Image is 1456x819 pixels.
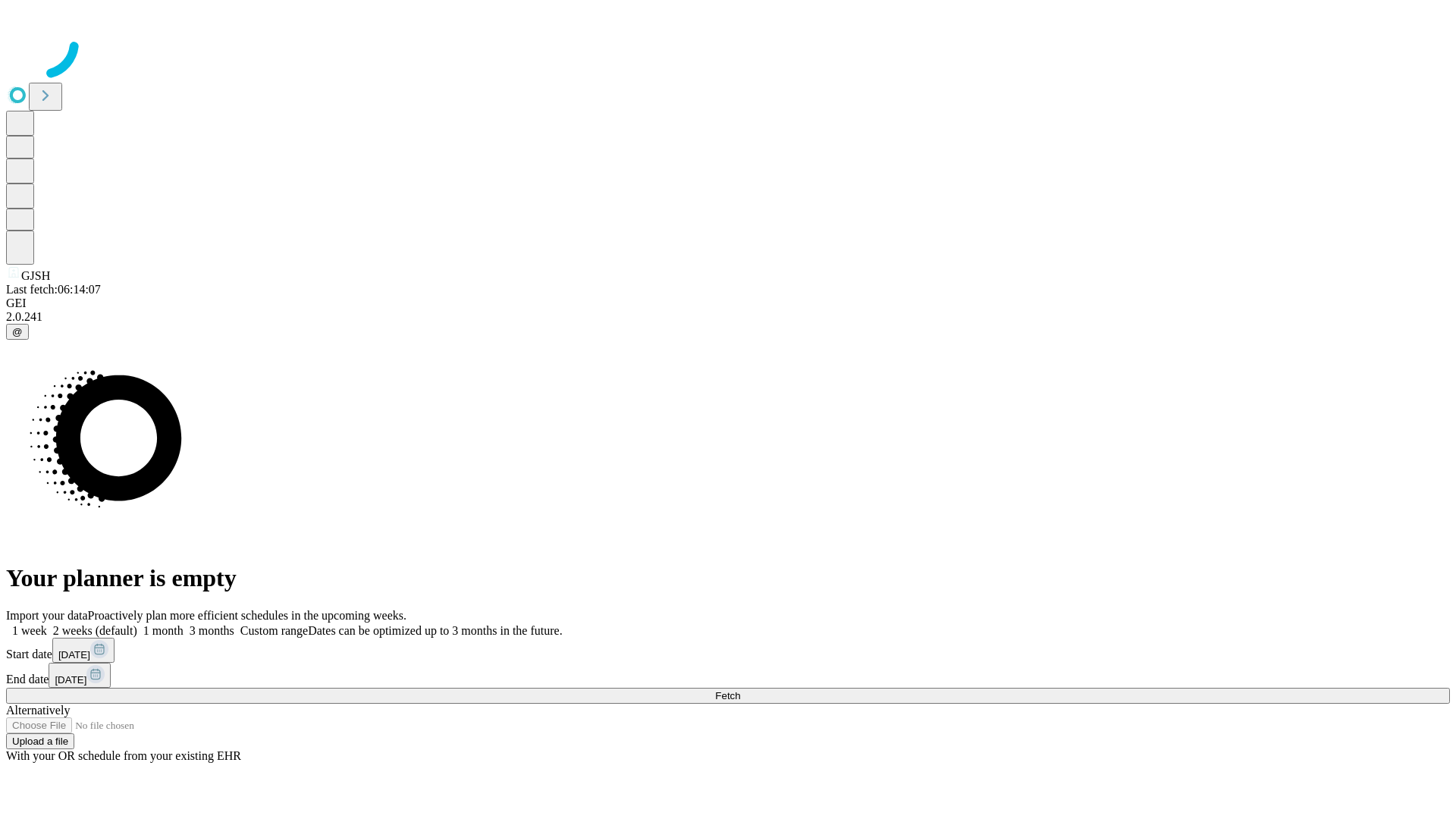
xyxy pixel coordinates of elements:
[58,649,90,661] span: [DATE]
[6,688,1450,704] button: Fetch
[88,609,406,622] span: Proactively plan more efficient schedules in the upcoming weeks.
[21,269,50,282] span: GJSH
[190,624,234,637] span: 3 months
[6,704,70,717] span: Alternatively
[240,624,308,637] span: Custom range
[143,624,184,637] span: 1 month
[6,733,74,749] button: Upload a file
[6,609,88,622] span: Import your data
[6,283,101,296] span: Last fetch: 06:14:07
[6,564,1450,592] h1: Your planner is empty
[6,324,29,340] button: @
[12,624,47,637] span: 1 week
[12,326,23,337] span: @
[49,663,111,688] button: [DATE]
[6,297,1450,310] div: GEI
[715,690,740,701] span: Fetch
[6,310,1450,324] div: 2.0.241
[6,749,241,762] span: With your OR schedule from your existing EHR
[53,624,137,637] span: 2 weeks (default)
[6,663,1450,688] div: End date
[6,638,1450,663] div: Start date
[52,638,115,663] button: [DATE]
[55,674,86,686] span: [DATE]
[308,624,562,637] span: Dates can be optimized up to 3 months in the future.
